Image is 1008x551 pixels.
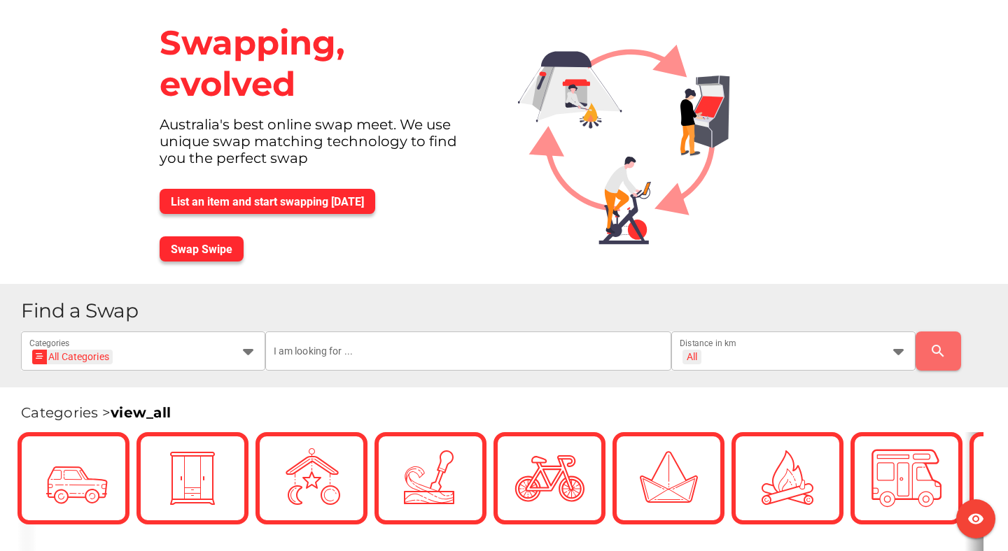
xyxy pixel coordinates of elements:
[111,404,171,421] a: view_all
[148,11,496,116] div: Swapping, evolved
[160,236,244,262] button: Swap Swipe
[148,116,496,178] div: Australia's best online swap meet. We use unique swap matching technology to find you the perfect...
[21,301,997,321] h1: Find a Swap
[930,343,946,359] i: search
[171,195,364,208] span: List an item and start swapping [DATE]
[687,350,697,363] div: All
[160,189,375,214] button: List an item and start swapping [DATE]
[21,404,171,421] span: Categories >
[967,510,984,527] i: visibility
[171,243,232,256] span: Swap Swipe
[36,350,109,364] div: All Categories
[274,331,664,371] input: I am looking for ...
